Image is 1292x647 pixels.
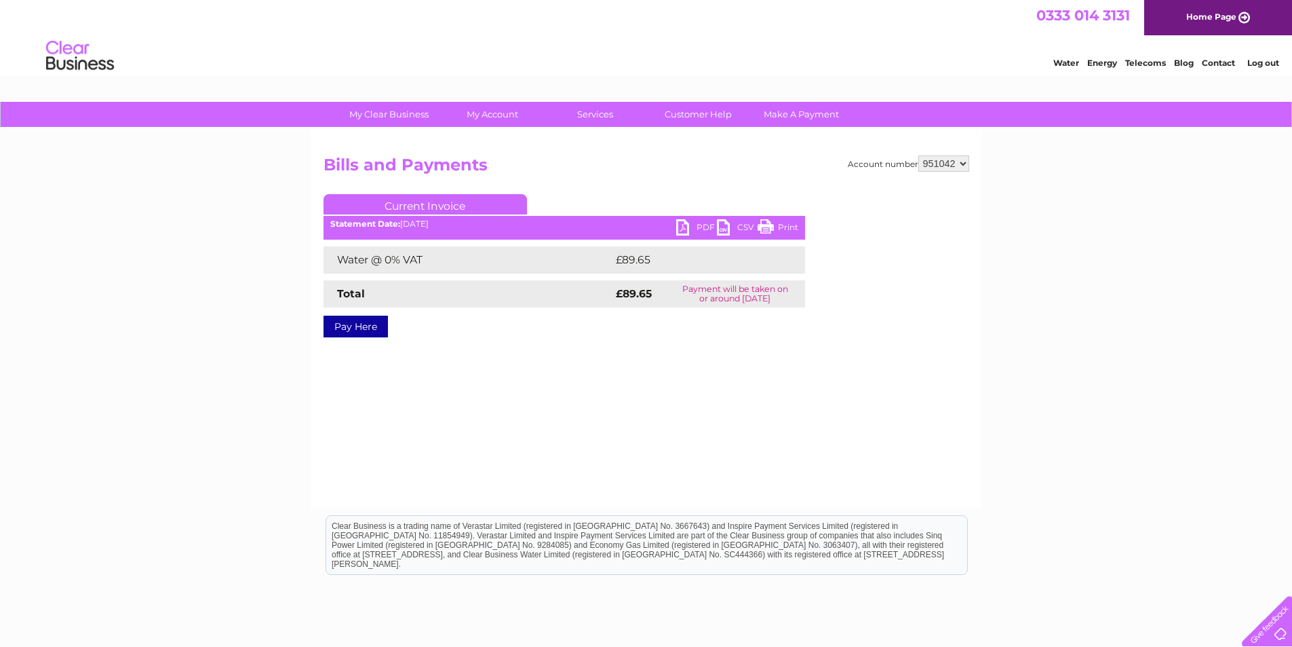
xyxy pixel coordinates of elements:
a: Water [1053,58,1079,68]
a: Telecoms [1125,58,1166,68]
div: Clear Business is a trading name of Verastar Limited (registered in [GEOGRAPHIC_DATA] No. 3667643... [326,7,967,66]
strong: Total [337,287,365,300]
a: Contact [1202,58,1235,68]
td: Water @ 0% VAT [324,246,612,274]
td: £89.65 [612,246,778,274]
a: CSV [717,219,758,239]
img: logo.png [45,35,115,77]
a: My Account [436,102,548,127]
a: Customer Help [642,102,754,127]
a: PDF [676,219,717,239]
a: Current Invoice [324,194,527,215]
a: Log out [1247,58,1279,68]
td: Payment will be taken on or around [DATE] [665,280,805,308]
a: My Clear Business [333,102,445,127]
b: Statement Date: [330,219,400,229]
div: Account number [848,155,969,172]
a: Energy [1087,58,1117,68]
a: Pay Here [324,316,388,337]
div: [DATE] [324,219,805,229]
a: Print [758,219,798,239]
a: Services [539,102,651,127]
h2: Bills and Payments [324,155,969,181]
strong: £89.65 [616,287,652,300]
a: 0333 014 3131 [1036,7,1130,24]
a: Make A Payment [745,102,857,127]
a: Blog [1174,58,1194,68]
